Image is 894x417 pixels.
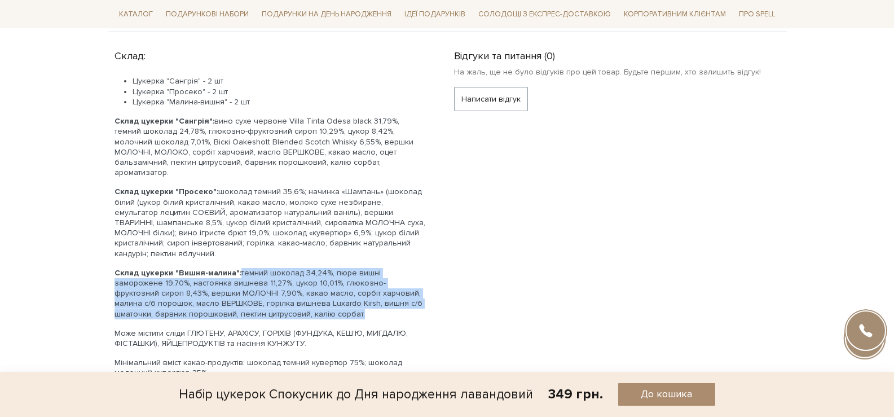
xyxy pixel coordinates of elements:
p: шоколад темний 35,6%; начинка «Шампань» (шоколад білий (цукор білий кристалічний, какао масло, мо... [114,187,427,258]
p: темний шоколад 34,24%, пюре вишні заморожене 19,70%, настоянка вишнева 11,27%, цукор 10,01%, глюк... [114,268,427,319]
span: До кошика [641,388,692,401]
span: Каталог [114,6,157,23]
div: Набір цукерок Спокусник до Дня народження лавандовий [179,383,533,406]
li: Цукерка "Малина-вишня" - 2 шт [133,97,427,107]
b: Склад цукерки "Вишня-малина": [114,268,241,278]
span: Подарункові набори [161,6,253,23]
button: До кошика [618,383,715,406]
p: Може містити сліди ГЛЮТЕНУ, АРАХІСУ, ГОРІХІВ (ФУНДУКА, КЕШ’Ю, МИГДАЛЮ, ФІСТАШКИ), ЯЙЦЕПРОДУКТІВ т... [114,328,427,349]
p: На жаль, ще не було відгуків про цей товар. Будьте першим, хто залишить відгук! [454,67,780,77]
span: Написати відгук [461,87,521,111]
b: Склад цукерки "Просеко": [114,187,218,196]
div: 349 грн. [548,385,603,403]
span: Про Spell [734,6,780,23]
a: Корпоративним клієнтам [619,5,730,24]
li: Цукерка "Сангрія" - 2 шт [133,76,427,86]
li: Цукерка "Просеко" - 2 шт [133,87,427,97]
div: Відгуки та питання (0) [454,45,780,63]
p: Мінімальний вміст какао-продуктів: шоколад темний кувертюр 75%; шоколад молочний кувертюр 35%. [114,358,427,378]
p: вино сухе червоне Villa Tinta Odesa black 31,79%, темний шоколад 24,78%, глюкозно-фруктозний сиро... [114,116,427,178]
div: Склад: [114,45,427,63]
button: Написати відгук [454,87,528,111]
span: Ідеї подарунків [400,6,470,23]
a: Солодощі з експрес-доставкою [474,5,615,24]
span: Подарунки на День народження [257,6,396,23]
b: Склад цукерки "Сангрія": [114,116,214,126]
